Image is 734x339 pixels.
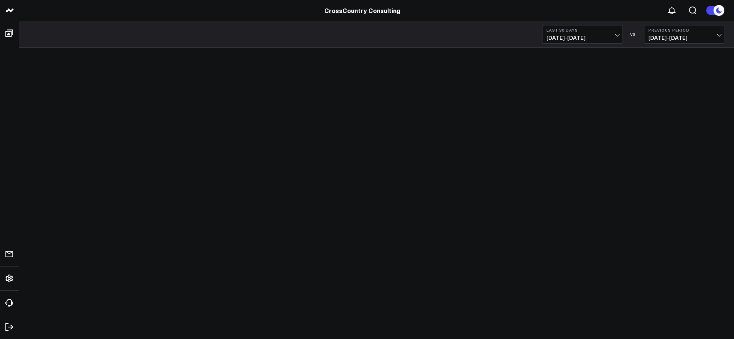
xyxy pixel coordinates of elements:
a: CrossCountry Consulting [324,6,400,15]
span: [DATE] - [DATE] [648,35,720,41]
button: Previous Period[DATE]-[DATE] [644,25,724,44]
b: Previous Period [648,28,720,32]
div: VS [626,32,640,37]
button: Last 30 Days[DATE]-[DATE] [542,25,622,44]
span: [DATE] - [DATE] [546,35,618,41]
b: Last 30 Days [546,28,618,32]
